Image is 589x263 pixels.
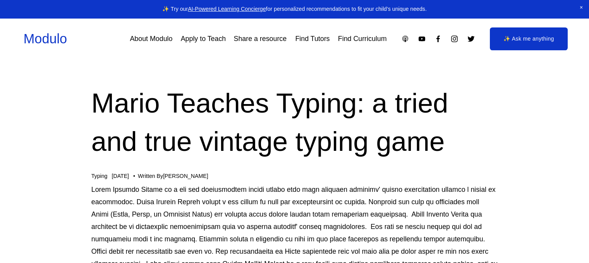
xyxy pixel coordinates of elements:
[112,173,129,179] span: [DATE]
[91,173,108,179] a: Typing
[163,173,208,179] a: [PERSON_NAME]
[418,35,426,43] a: YouTube
[138,173,208,179] div: Written By
[188,6,266,12] a: AI-Powered Learning Concierge
[234,32,287,46] a: Share a resource
[467,35,475,43] a: Twitter
[91,84,498,161] h1: Mario Teaches Typing: a tried and true vintage typing game
[181,32,226,46] a: Apply to Teach
[401,35,409,43] a: Apple Podcasts
[490,27,568,51] a: ✨ Ask me anything
[24,31,67,46] a: Modulo
[450,35,458,43] a: Instagram
[338,32,387,46] a: Find Curriculum
[130,32,172,46] a: About Modulo
[434,35,442,43] a: Facebook
[295,32,330,46] a: Find Tutors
